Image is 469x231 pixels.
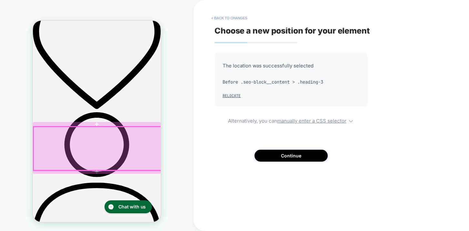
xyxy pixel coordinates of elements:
iframe: Gorgias live chat messenger [68,177,121,195]
span: Before .seo-block__content > .heading-3 [223,77,360,87]
span: Alternatively, you can [215,116,368,124]
button: Relocate [223,93,241,98]
button: Continue [254,150,328,162]
span: The location was successfully selected [223,61,360,71]
button: < Back to changes [208,13,251,23]
u: manually enter a CSS selector [277,118,346,124]
span: Choose a new position for your element [215,26,370,35]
